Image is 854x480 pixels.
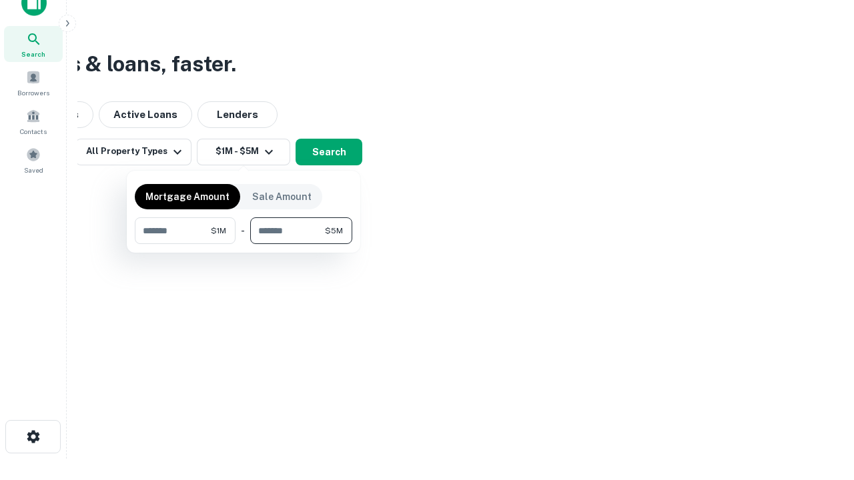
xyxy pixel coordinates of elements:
[787,373,854,437] iframe: Chat Widget
[325,225,343,237] span: $5M
[252,189,312,204] p: Sale Amount
[211,225,226,237] span: $1M
[145,189,230,204] p: Mortgage Amount
[241,217,245,244] div: -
